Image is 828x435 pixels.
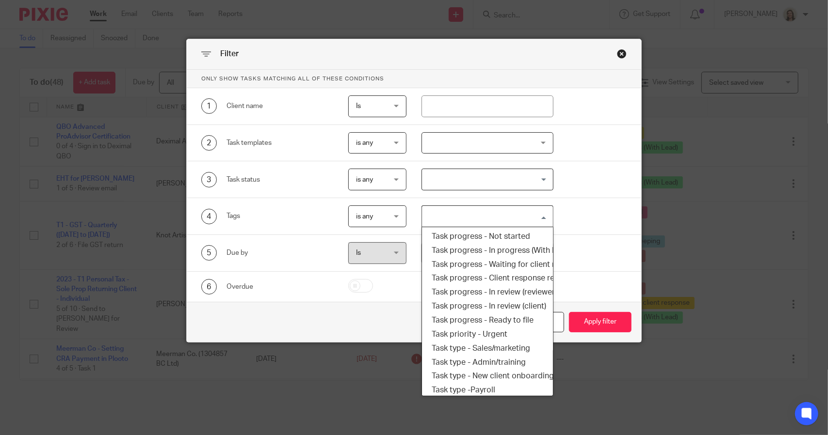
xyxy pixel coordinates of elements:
[227,138,333,148] div: Task templates
[422,299,552,313] li: Task progress - In review (client)
[187,70,641,88] p: Only show tasks matching all of these conditions
[356,176,373,183] span: is any
[422,356,552,370] li: Task type - Admin/training
[422,383,552,397] li: Task type -Payroll
[422,244,552,258] li: Task progress - In progress (With Lead)
[422,205,553,227] div: Search for option
[201,279,217,295] div: 6
[227,101,333,111] div: Client name
[422,169,553,190] div: Search for option
[201,172,217,187] div: 3
[356,103,361,109] span: Is
[356,249,361,256] span: Is
[201,209,217,224] div: 4
[422,313,552,327] li: Task progress - Ready to file
[422,327,552,342] li: Task priority - Urgent
[227,282,333,292] div: Overdue
[201,245,217,261] div: 5
[422,271,552,285] li: Task progress - Client response received
[423,208,547,225] input: Search for option
[201,98,217,114] div: 1
[356,140,373,146] span: is any
[422,258,552,272] li: Task progress - Waiting for client response
[617,49,627,59] div: Close this dialog window
[422,285,552,299] li: Task progress - In review (reviewer)
[227,211,333,221] div: Tags
[227,248,333,258] div: Due by
[422,369,552,383] li: Task type - New client onboarding
[569,312,632,333] button: Apply filter
[423,171,547,188] input: Search for option
[356,213,373,220] span: is any
[227,175,333,185] div: Task status
[422,342,552,356] li: Task type - Sales/marketing
[422,230,552,244] li: Task progress - Not started
[201,135,217,151] div: 2
[220,50,239,58] span: Filter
